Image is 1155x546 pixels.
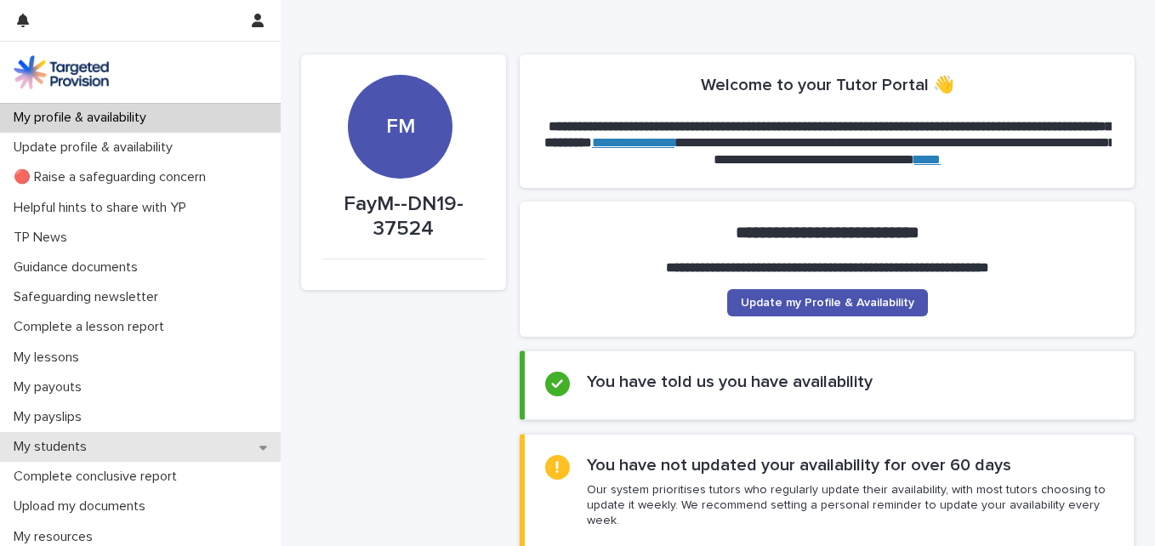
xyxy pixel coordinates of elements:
p: FayM--DN19-37524 [321,192,486,242]
p: Safeguarding newsletter [7,289,172,305]
p: My students [7,439,100,455]
a: Update my Profile & Availability [727,289,928,316]
p: Complete a lesson report [7,319,178,335]
p: My resources [7,529,106,545]
h2: Welcome to your Tutor Portal 👋 [701,75,954,95]
p: Our system prioritises tutors who regularly update their availability, with most tutors choosing ... [587,482,1113,529]
p: Helpful hints to share with YP [7,200,200,216]
h2: You have told us you have availability [587,372,873,392]
p: TP News [7,230,81,246]
p: Guidance documents [7,259,151,276]
p: Upload my documents [7,498,159,515]
p: My lessons [7,350,93,366]
img: M5nRWzHhSzIhMunXDL62 [14,55,109,89]
span: Update my Profile & Availability [741,297,914,309]
p: Update profile & availability [7,139,186,156]
h2: You have not updated your availability for over 60 days [587,455,1011,475]
p: 🔴 Raise a safeguarding concern [7,169,219,185]
p: My payouts [7,379,95,395]
p: My profile & availability [7,110,160,126]
p: My payslips [7,409,95,425]
div: FM [348,11,452,139]
p: Complete conclusive report [7,469,191,485]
